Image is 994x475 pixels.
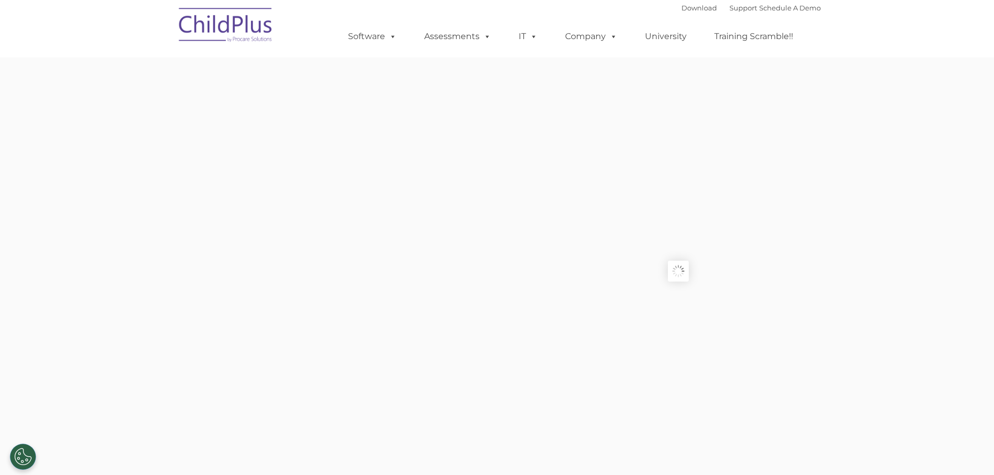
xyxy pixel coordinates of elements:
[634,26,697,47] a: University
[414,26,501,47] a: Assessments
[704,26,804,47] a: Training Scramble!!
[681,4,717,12] a: Download
[508,26,548,47] a: IT
[759,4,821,12] a: Schedule A Demo
[681,4,821,12] font: |
[10,444,36,470] button: Cookies Settings
[174,1,278,53] img: ChildPlus by Procare Solutions
[729,4,757,12] a: Support
[338,26,407,47] a: Software
[555,26,628,47] a: Company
